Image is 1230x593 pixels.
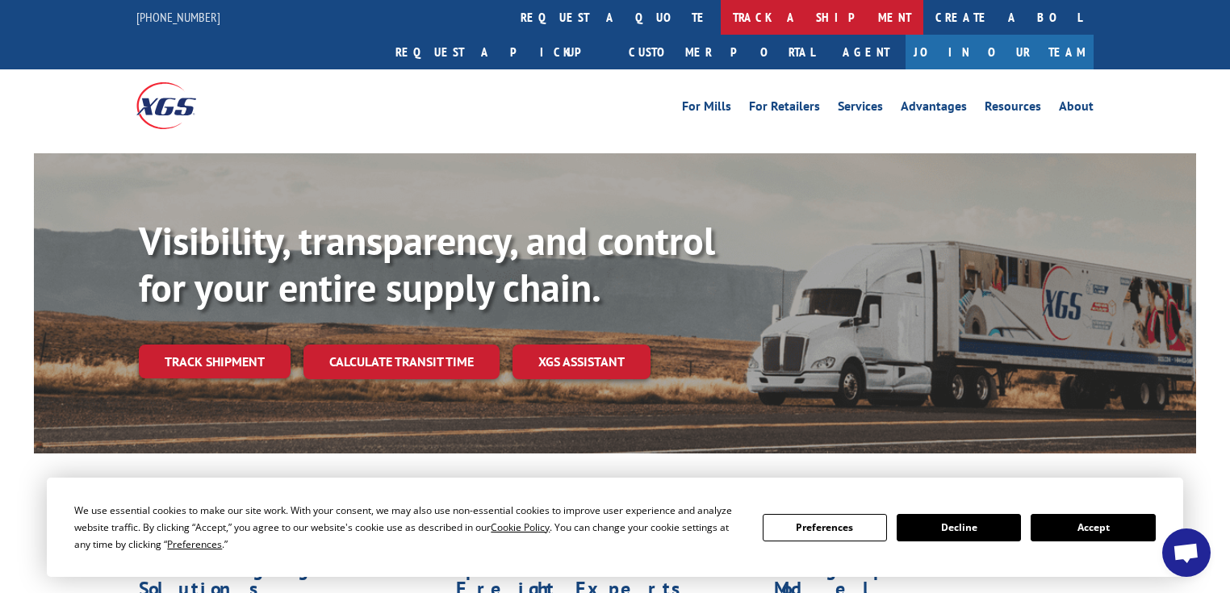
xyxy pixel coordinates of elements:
[1059,100,1094,118] a: About
[1162,528,1211,577] a: Open chat
[74,502,743,553] div: We use essential cookies to make our site work. With your consent, we may also use non-essential ...
[139,215,715,312] b: Visibility, transparency, and control for your entire supply chain.
[838,100,883,118] a: Services
[167,537,222,551] span: Preferences
[1031,514,1155,541] button: Accept
[682,100,731,118] a: For Mills
[47,478,1183,577] div: Cookie Consent Prompt
[901,100,967,118] a: Advantages
[383,35,617,69] a: Request a pickup
[906,35,1094,69] a: Join Our Team
[491,520,550,534] span: Cookie Policy
[897,514,1021,541] button: Decline
[512,345,651,379] a: XGS ASSISTANT
[303,345,500,379] a: Calculate transit time
[139,345,291,378] a: Track shipment
[985,100,1041,118] a: Resources
[617,35,826,69] a: Customer Portal
[136,9,220,25] a: [PHONE_NUMBER]
[749,100,820,118] a: For Retailers
[826,35,906,69] a: Agent
[763,514,887,541] button: Preferences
